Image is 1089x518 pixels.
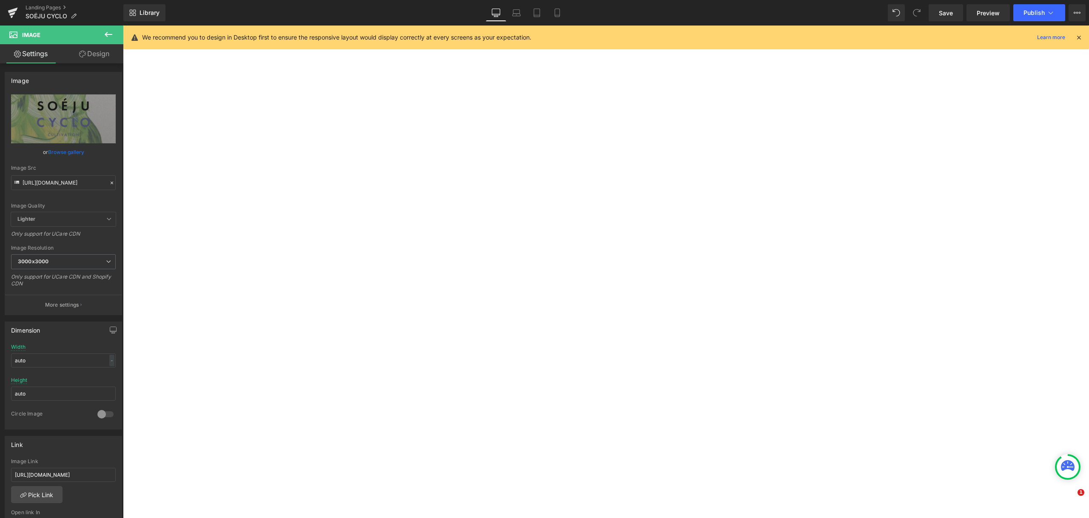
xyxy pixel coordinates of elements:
p: More settings [45,301,79,309]
div: Only support for UCare CDN [11,231,116,243]
div: or [11,148,116,157]
span: Save [939,9,953,17]
a: New Library [123,4,165,21]
div: Height [11,377,27,383]
span: SOÉJU CYCLO [26,13,67,20]
p: We recommend you to design in Desktop first to ensure the responsive layout would display correct... [142,33,531,42]
button: More [1069,4,1086,21]
div: Image Link [11,458,116,464]
button: Publish [1013,4,1065,21]
a: Learn more [1034,32,1069,43]
b: Lighter [17,216,35,222]
div: Only support for UCare CDN and Shopify CDN [11,273,116,293]
a: Landing Pages [26,4,123,11]
input: Link [11,175,116,190]
button: Undo [888,4,905,21]
a: Desktop [486,4,506,21]
span: Publish [1023,9,1045,16]
span: Preview [977,9,1000,17]
div: Image Quality [11,203,116,209]
div: Image Src [11,165,116,171]
a: Mobile [547,4,567,21]
div: Circle Image [11,410,89,419]
b: 3000x3000 [18,258,48,265]
span: Library [140,9,160,17]
button: More settings [5,295,122,315]
div: Image Resolution [11,245,116,251]
input: auto [11,387,116,401]
a: Pick Link [11,486,63,503]
input: auto [11,353,116,367]
a: Preview [966,4,1010,21]
div: - [109,355,114,366]
span: 1 [1078,489,1084,496]
iframe: Intercom live chat [1060,489,1080,509]
a: Design [63,44,125,63]
button: Redo [908,4,925,21]
a: Browse gallery [48,145,84,159]
div: Link [11,436,23,448]
div: Open link In [11,509,116,515]
a: Laptop [506,4,527,21]
a: Tablet [527,4,547,21]
div: Width [11,344,26,350]
div: Image [11,72,29,84]
div: Dimension [11,322,40,334]
input: https://your-shop.myshopify.com [11,468,116,482]
span: Image [22,31,40,38]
